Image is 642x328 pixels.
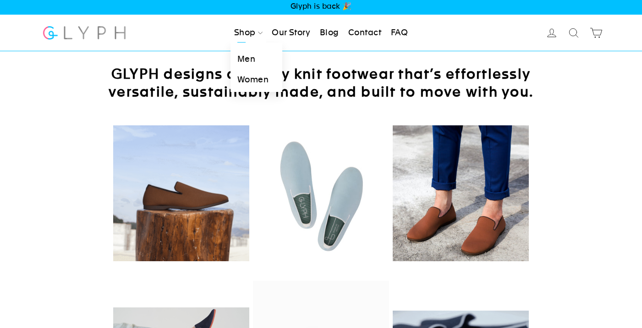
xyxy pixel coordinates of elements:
[92,65,550,101] h2: GLYPH designs digitally knit footwear that’s effortlessly versatile, sustainably made, and built ...
[345,23,385,43] a: Contact
[316,23,343,43] a: Blog
[230,49,282,70] a: Men
[230,23,266,43] a: Shop
[630,124,642,204] iframe: Glyph - Referral program
[230,70,282,90] a: Women
[268,23,314,43] a: Our Story
[230,23,412,43] ul: Primary
[387,23,412,43] a: FAQ
[42,21,127,45] img: Glyph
